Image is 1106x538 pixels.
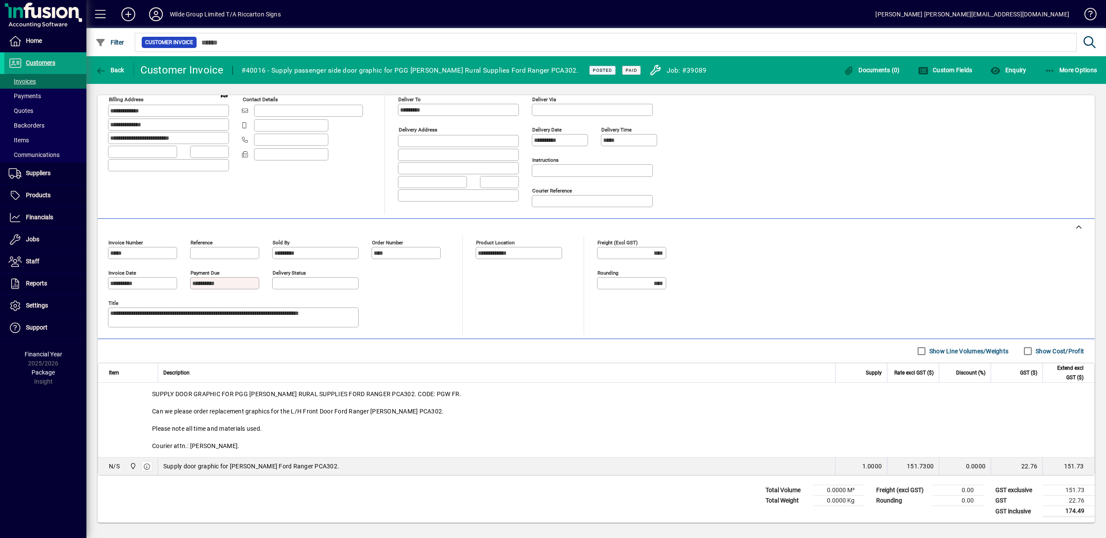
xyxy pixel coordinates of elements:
div: N/S [109,462,120,471]
td: GST inclusive [991,506,1043,517]
a: Staff [4,251,86,272]
a: Job: #39089 [643,62,709,78]
td: 0.0000 Kg [813,496,865,506]
td: Rounding [872,496,932,506]
span: Reports [26,280,47,287]
label: Show Line Volumes/Weights [928,347,1008,355]
td: 151.73 [1043,485,1095,496]
a: Reports [4,273,86,295]
mat-label: Product location [476,240,515,246]
div: Job: #39089 [667,64,707,77]
td: Freight (excl GST) [872,485,932,496]
button: Enquiry [988,62,1028,78]
span: Discount (%) [956,368,985,378]
span: Items [9,137,29,144]
span: Quotes [9,107,33,114]
button: Profile [142,6,170,22]
button: Filter [93,35,127,50]
a: Suppliers [4,163,86,184]
a: Payments [4,89,86,103]
span: Posted [593,67,612,73]
button: More Options [1042,62,1100,78]
td: Total Volume [761,485,813,496]
td: 0.0000 [939,458,991,475]
td: 22.76 [991,458,1042,475]
td: GST exclusive [991,485,1043,496]
a: Knowledge Base [1078,2,1095,30]
mat-label: Delivery date [532,127,562,133]
span: Custom Fields [918,67,973,74]
div: Customer Invoice [140,63,224,77]
span: Enquiry [990,67,1026,74]
span: Financial Year [25,351,62,358]
span: Settings [26,302,48,309]
button: Documents (0) [842,62,902,78]
span: Staff [26,258,39,265]
td: 0.0000 M³ [813,485,865,496]
a: Home [4,30,86,52]
mat-label: Order number [372,240,403,246]
a: Products [4,185,86,206]
span: Payments [9,93,41,99]
mat-label: Invoice date [108,270,136,276]
td: 174.49 [1043,506,1095,517]
td: GST [991,496,1043,506]
a: Support [4,317,86,339]
span: Filter [95,39,124,46]
td: 0.00 [932,485,984,496]
div: [PERSON_NAME] [PERSON_NAME][EMAIL_ADDRESS][DOMAIN_NAME] [875,7,1069,21]
div: Wilde Group Limited T/A Riccarton Signs [170,7,281,21]
div: SUPPLY DOOR GRAPHIC FOR PGG [PERSON_NAME] RURAL SUPPLIES FORD RANGER PCA302. CODE: PGW FR. Can we... [98,383,1094,457]
td: 0.00 [932,496,984,506]
span: Rate excl GST ($) [894,368,934,378]
span: Supply door graphic for [PERSON_NAME] Ford Ranger PCA302. [163,462,339,471]
mat-label: Delivery time [601,127,632,133]
span: More Options [1045,67,1097,74]
a: Settings [4,295,86,317]
mat-label: Deliver via [532,96,556,102]
span: Supply [866,368,882,378]
span: Communications [9,151,60,158]
mat-label: Instructions [532,157,559,163]
mat-label: Delivery status [273,270,306,276]
a: Quotes [4,103,86,118]
span: Jobs [26,236,39,243]
a: Invoices [4,74,86,89]
span: Paid [626,67,637,73]
span: Backorders [9,122,44,129]
mat-label: Courier Reference [532,188,572,194]
span: Invoices [9,78,36,85]
span: Documents (0) [844,67,900,74]
a: Communications [4,147,86,162]
button: Custom Fields [916,62,975,78]
td: Total Weight [761,496,813,506]
a: Financials [4,207,86,228]
mat-label: Title [108,300,118,306]
button: Add [114,6,142,22]
span: Customer Invoice [145,38,193,47]
mat-label: Sold by [273,240,289,246]
span: Products [26,192,51,199]
button: Back [93,62,127,78]
span: Description [163,368,190,378]
span: 1.0000 [862,462,882,471]
td: 22.76 [1043,496,1095,506]
mat-label: Payment due [191,270,219,276]
mat-label: Reference [191,240,213,246]
span: Extend excl GST ($) [1048,363,1084,382]
a: Backorders [4,118,86,133]
span: Suppliers [26,170,51,176]
a: Items [4,133,86,147]
span: Customers [26,59,55,66]
td: 151.73 [1042,458,1094,475]
div: 151.7300 [893,462,934,471]
span: Support [26,324,48,331]
mat-label: Freight (excl GST) [597,240,638,246]
span: Package [32,369,55,376]
span: GST ($) [1020,368,1037,378]
span: Main Location [127,461,137,471]
span: Home [26,37,42,44]
mat-label: Deliver To [398,96,421,102]
span: Item [109,368,119,378]
a: View on map [217,87,231,101]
